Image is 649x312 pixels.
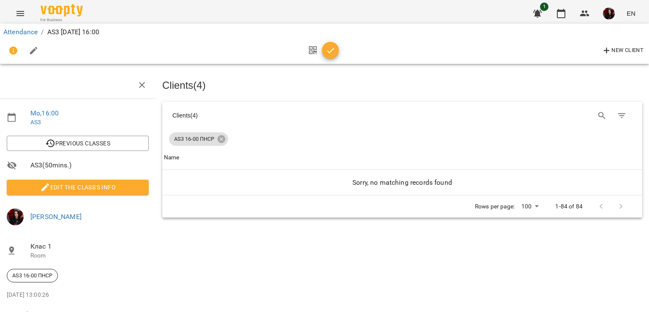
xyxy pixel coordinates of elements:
button: EN [623,5,639,21]
div: 100 [518,200,542,213]
img: Voopty Logo [41,4,83,16]
div: AS3 16-00 ПНСР [7,269,58,282]
button: Edit the class's Info [7,180,149,195]
a: [PERSON_NAME] [30,213,82,221]
span: AS3 16-00 ПНСР [7,272,57,279]
span: Клас 1 [30,241,149,252]
h6: Sorry, no matching records found [164,177,641,189]
img: 11eefa85f2c1bcf485bdfce11c545767.jpg [603,8,615,19]
span: AS3 ( 50 mins. ) [30,160,149,170]
a: Mo , 16:00 [30,109,59,117]
span: EN [627,9,635,18]
img: 11eefa85f2c1bcf485bdfce11c545767.jpg [7,208,24,225]
div: AS3 16-00 ПНСР [169,132,228,146]
button: Filter [612,106,632,126]
p: Rows per page: [475,203,515,211]
a: Attendance [3,28,38,36]
span: Name [164,153,641,163]
span: For Business [41,17,83,23]
button: New Client [600,44,646,57]
a: AS3 [30,119,41,126]
span: AS3 16-00 ПНСР [169,135,219,143]
button: Menu [10,3,30,24]
li: / [41,27,44,37]
div: Clients ( 4 ) [172,111,395,120]
div: Sort [164,153,180,163]
span: 1 [540,3,548,11]
span: Edit the class's Info [14,182,142,192]
p: AS3 [DATE] 16:00 [47,27,99,37]
p: Room [30,252,149,260]
p: [DATE] 13:00:26 [7,291,149,299]
button: Search [592,106,612,126]
span: New Client [602,46,644,56]
button: Previous Classes [7,136,149,151]
nav: breadcrumb [3,27,646,37]
p: 1-84 of 84 [555,203,582,211]
div: Table Toolbar [162,102,642,129]
div: Name [164,153,180,163]
span: Previous Classes [14,138,142,148]
h3: Clients ( 4 ) [162,80,642,91]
